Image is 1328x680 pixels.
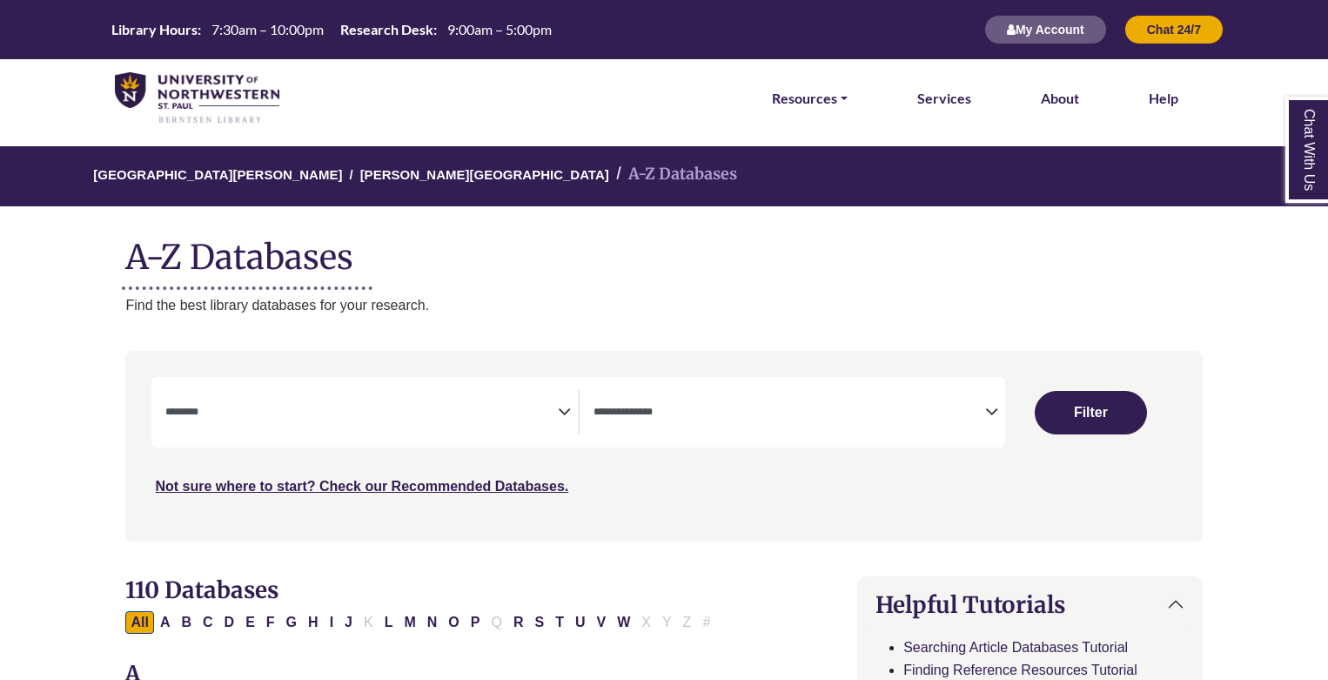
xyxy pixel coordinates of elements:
[211,21,324,37] span: 7:30am – 10:00pm
[165,407,557,421] textarea: Search
[550,611,569,634] button: Filter Results T
[1149,87,1178,110] a: Help
[612,611,635,634] button: Filter Results W
[443,611,464,634] button: Filter Results O
[917,87,971,110] a: Services
[1035,391,1147,434] button: Submit for Search Results
[261,611,280,634] button: Filter Results F
[281,611,302,634] button: Filter Results G
[155,479,568,494] a: Not sure where to start? Check our Recommended Databases.
[529,611,549,634] button: Filter Results S
[903,663,1137,677] a: Finding Reference Resources Tutorial
[591,611,611,634] button: Filter Results V
[104,20,559,40] a: Hours Today
[609,162,737,187] li: A-Z Databases
[339,611,358,634] button: Filter Results J
[570,611,591,634] button: Filter Results U
[125,146,1202,206] nav: breadcrumb
[772,87,848,110] a: Resources
[447,21,552,37] span: 9:00am – 5:00pm
[155,611,176,634] button: Filter Results A
[125,576,278,604] span: 110 Databases
[176,611,197,634] button: Filter Results B
[1041,87,1079,110] a: About
[1124,15,1224,44] button: Chat 24/7
[115,72,279,125] img: library_home
[325,611,339,634] button: Filter Results I
[984,15,1107,44] button: My Account
[333,20,438,38] th: Research Desk:
[303,611,324,634] button: Filter Results H
[104,20,559,37] table: Hours Today
[399,611,420,634] button: Filter Results M
[360,165,609,182] a: [PERSON_NAME][GEOGRAPHIC_DATA]
[125,294,1202,317] p: Find the best library databases for your research.
[1124,22,1224,37] a: Chat 24/7
[594,407,985,421] textarea: Search
[466,611,486,634] button: Filter Results P
[125,614,717,629] div: Alpha-list to filter by first letter of database name
[903,640,1128,655] a: Searching Article Databases Tutorial
[198,611,218,634] button: Filter Results C
[125,611,153,634] button: All
[219,611,240,634] button: Filter Results D
[422,611,443,634] button: Filter Results N
[508,611,529,634] button: Filter Results R
[125,224,1202,277] h1: A-Z Databases
[379,611,399,634] button: Filter Results L
[984,22,1107,37] a: My Account
[125,351,1202,541] nav: Search filters
[240,611,260,634] button: Filter Results E
[104,20,202,38] th: Library Hours:
[93,165,342,182] a: [GEOGRAPHIC_DATA][PERSON_NAME]
[858,577,1201,632] button: Helpful Tutorials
